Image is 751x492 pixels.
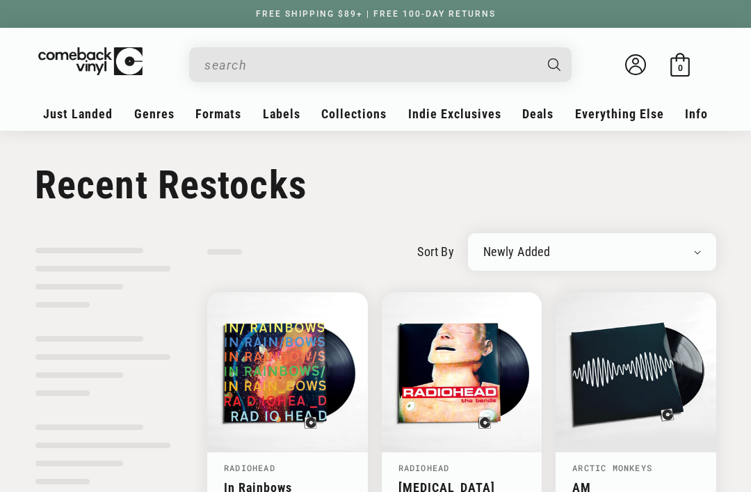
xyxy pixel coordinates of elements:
[522,106,554,121] span: Deals
[575,106,664,121] span: Everything Else
[321,106,387,121] span: Collections
[408,106,501,121] span: Indie Exclusives
[242,9,510,19] a: FREE SHIPPING $89+ | FREE 100-DAY RETURNS
[195,106,241,121] span: Formats
[263,106,300,121] span: Labels
[224,462,275,473] a: Radiohead
[189,47,572,82] div: Search
[204,51,534,79] input: search
[572,462,652,473] a: Arctic Monkeys
[536,47,574,82] button: Search
[35,162,716,208] h1: Recent Restocks
[417,242,454,261] label: sort by
[134,106,175,121] span: Genres
[685,106,708,121] span: Info
[398,462,450,473] a: Radiohead
[678,63,683,73] span: 0
[43,106,113,121] span: Just Landed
